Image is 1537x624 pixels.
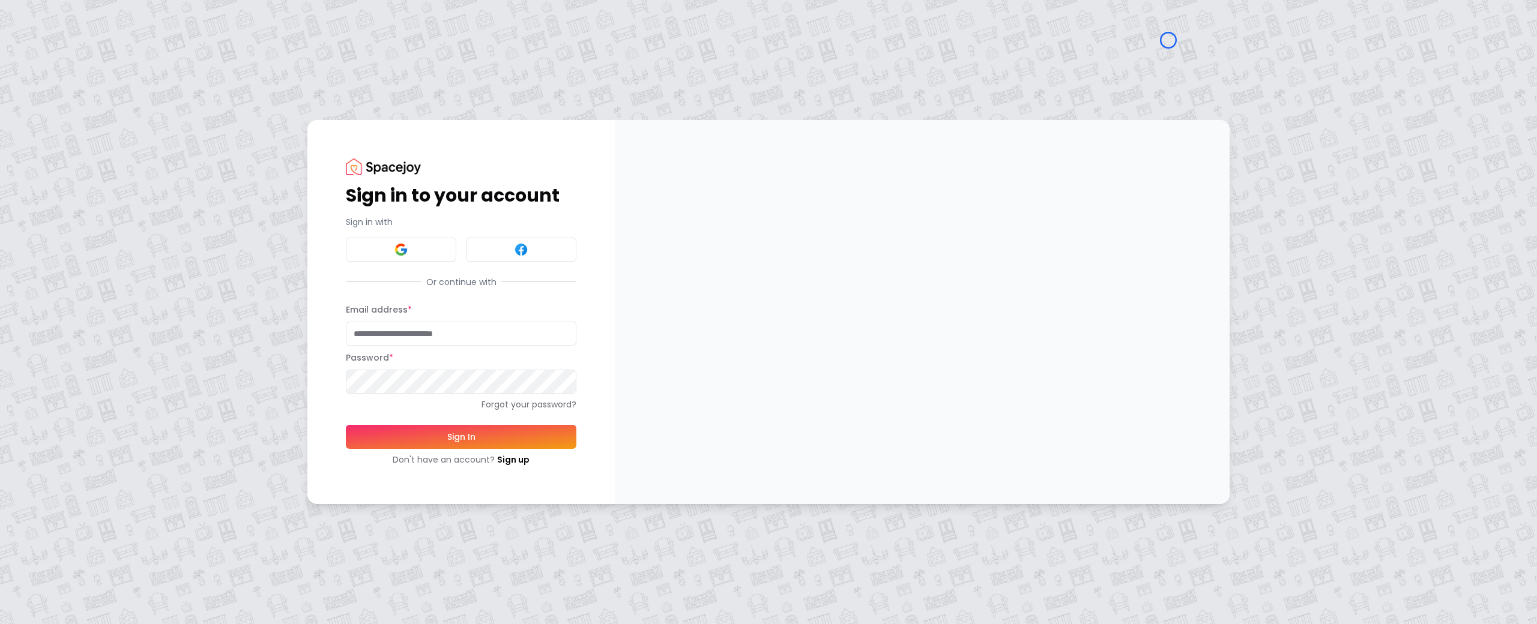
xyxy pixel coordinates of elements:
[394,242,408,257] img: Google signin
[497,454,530,466] a: Sign up
[615,120,1230,503] img: banner
[346,352,393,364] label: Password
[421,276,501,288] span: Or continue with
[514,242,528,257] img: Facebook signin
[346,425,576,449] button: Sign In
[346,185,576,206] h1: Sign in to your account
[346,398,576,410] a: Forgot your password?
[346,158,421,175] img: Spacejoy Logo
[346,216,576,228] p: Sign in with
[346,304,412,316] label: Email address
[346,454,576,466] div: Don't have an account?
